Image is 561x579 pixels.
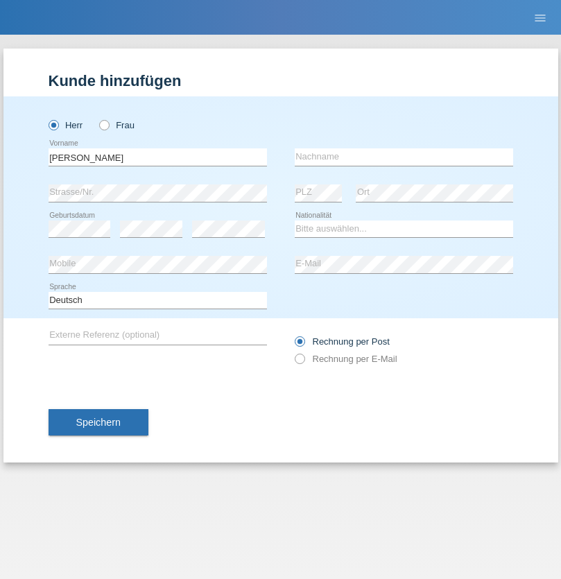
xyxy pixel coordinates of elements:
[295,336,390,347] label: Rechnung per Post
[49,120,58,129] input: Herr
[99,120,135,130] label: Frau
[295,354,397,364] label: Rechnung per E-Mail
[49,120,83,130] label: Herr
[533,11,547,25] i: menu
[295,336,304,354] input: Rechnung per Post
[76,417,121,428] span: Speichern
[526,13,554,21] a: menu
[49,409,148,435] button: Speichern
[295,354,304,371] input: Rechnung per E-Mail
[49,72,513,89] h1: Kunde hinzufügen
[99,120,108,129] input: Frau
